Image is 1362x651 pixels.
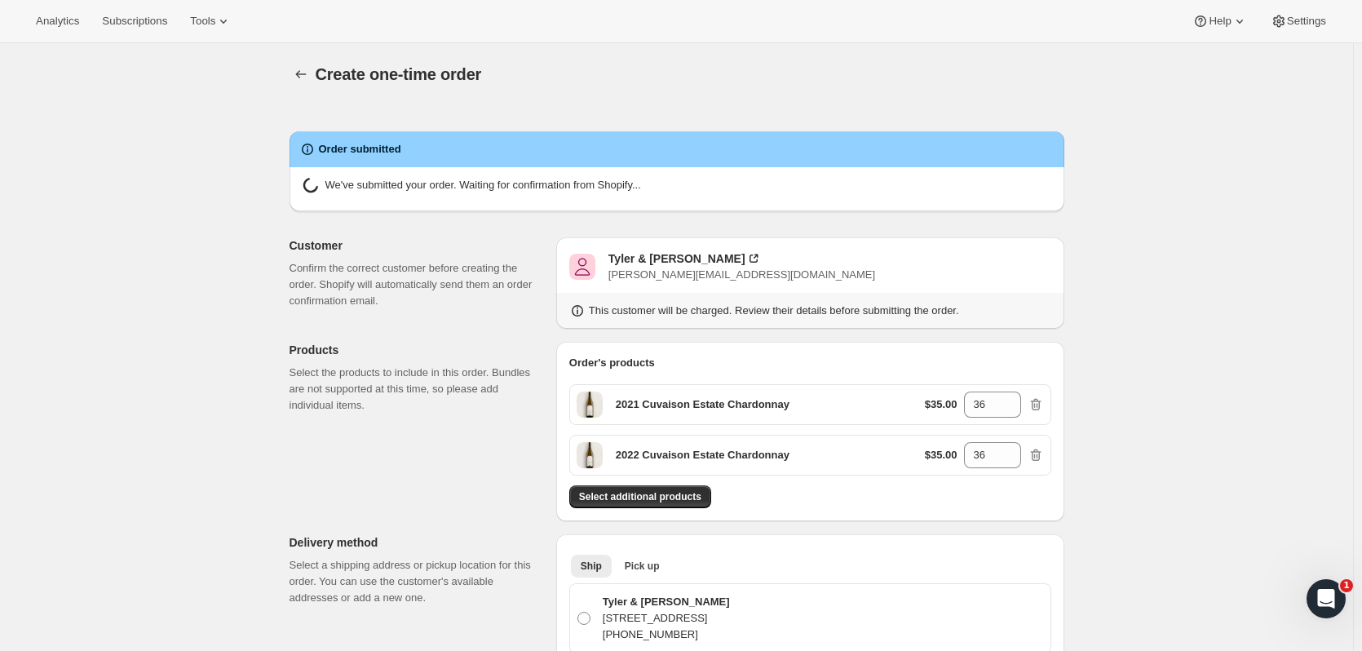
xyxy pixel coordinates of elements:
[319,141,401,157] h2: Order submitted
[603,627,730,643] p: [PHONE_NUMBER]
[290,365,543,414] p: Select the products to include in this order. Bundles are not supported at this time, so please a...
[290,237,543,254] p: Customer
[603,594,730,610] p: Tyler & [PERSON_NAME]
[925,396,957,413] p: $35.00
[36,15,79,28] span: Analytics
[616,447,789,463] p: 2022 Cuvaison Estate Chardonnay
[180,10,241,33] button: Tools
[1209,15,1231,28] span: Help
[102,15,167,28] span: Subscriptions
[581,560,602,573] span: Ship
[1340,579,1353,592] span: 1
[1261,10,1336,33] button: Settings
[608,250,745,267] div: Tyler & [PERSON_NAME]
[290,534,543,551] p: Delivery method
[616,396,789,413] p: 2021 Cuvaison Estate Chardonnay
[92,10,177,33] button: Subscriptions
[569,356,655,369] span: Order's products
[1307,579,1346,618] iframe: Intercom live chat
[325,177,641,198] p: We've submitted your order. Waiting for confirmation from Shopify...
[1183,10,1257,33] button: Help
[26,10,89,33] button: Analytics
[569,254,595,280] span: Tyler & Kate McMaster
[290,557,543,606] p: Select a shipping address or pickup location for this order. You can use the customer's available...
[290,260,543,309] p: Confirm the correct customer before creating the order. Shopify will automatically send them an o...
[577,392,603,418] span: Default Title
[316,65,482,83] span: Create one-time order
[625,560,660,573] span: Pick up
[608,268,875,281] span: [PERSON_NAME][EMAIL_ADDRESS][DOMAIN_NAME]
[290,342,543,358] p: Products
[589,303,959,319] p: This customer will be charged. Review their details before submitting the order.
[925,447,957,463] p: $35.00
[190,15,215,28] span: Tools
[569,485,711,508] button: Select additional products
[603,610,730,627] p: [STREET_ADDRESS]
[1287,15,1326,28] span: Settings
[579,490,701,503] span: Select additional products
[577,442,603,468] span: Default Title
